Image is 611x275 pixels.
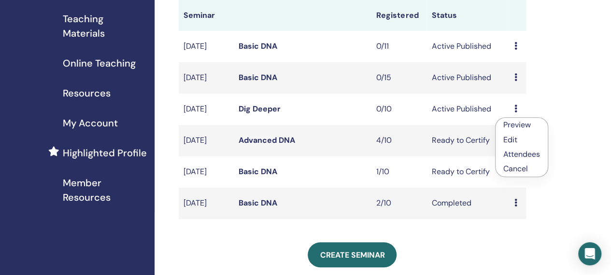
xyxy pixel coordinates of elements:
td: Ready to Certify [426,156,509,188]
a: Create seminar [308,242,397,267]
span: Highlighted Profile [63,146,147,160]
td: [DATE] [179,188,234,219]
a: Dig Deeper [239,104,281,114]
td: [DATE] [179,31,234,62]
td: 1/10 [371,156,426,188]
td: [DATE] [179,156,234,188]
td: Active Published [426,94,509,125]
td: [DATE] [179,94,234,125]
td: [DATE] [179,125,234,156]
a: Edit [503,135,517,145]
span: My Account [63,116,118,130]
td: [DATE] [179,62,234,94]
td: 0/11 [371,31,426,62]
a: Basic DNA [239,72,277,82]
a: Attendees [503,149,540,159]
a: Advanced DNA [239,135,295,145]
span: Teaching Materials [63,12,147,41]
td: 0/15 [371,62,426,94]
td: 4/10 [371,125,426,156]
td: Completed [426,188,509,219]
td: Ready to Certify [426,125,509,156]
span: Resources [63,86,111,100]
td: Active Published [426,62,509,94]
p: Cancel [503,163,540,175]
td: 0/10 [371,94,426,125]
div: Open Intercom Messenger [578,242,601,265]
span: Member Resources [63,176,147,205]
span: Create seminar [320,250,384,260]
a: Basic DNA [239,41,277,51]
a: Basic DNA [239,166,277,177]
span: Online Teaching [63,56,136,70]
a: Basic DNA [239,198,277,208]
td: Active Published [426,31,509,62]
td: 2/10 [371,188,426,219]
a: Preview [503,120,531,130]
